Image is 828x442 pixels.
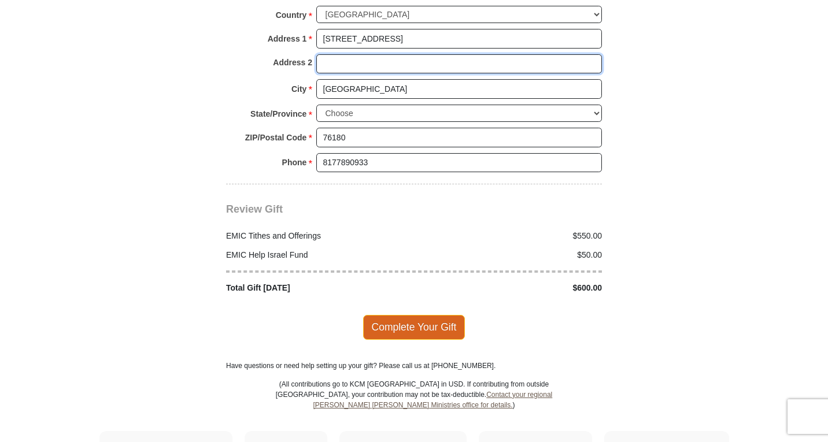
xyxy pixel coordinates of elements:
a: Contact your regional [PERSON_NAME] [PERSON_NAME] Ministries office for details. [313,391,552,409]
div: EMIC Help Israel Fund [220,249,415,261]
strong: Address 2 [273,54,312,70]
p: (All contributions go to KCM [GEOGRAPHIC_DATA] in USD. If contributing from outside [GEOGRAPHIC_D... [275,379,553,431]
span: Review Gift [226,203,283,215]
div: $550.00 [414,230,608,242]
span: Complete Your Gift [363,315,465,339]
strong: Address 1 [268,31,307,47]
div: $50.00 [414,249,608,261]
strong: State/Province [250,106,306,122]
div: $600.00 [414,282,608,294]
strong: Phone [282,154,307,170]
strong: ZIP/Postal Code [245,129,307,146]
strong: Country [276,7,307,23]
div: Total Gift [DATE] [220,282,415,294]
p: Have questions or need help setting up your gift? Please call us at [PHONE_NUMBER]. [226,361,602,371]
div: EMIC Tithes and Offerings [220,230,415,242]
strong: City [291,81,306,97]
